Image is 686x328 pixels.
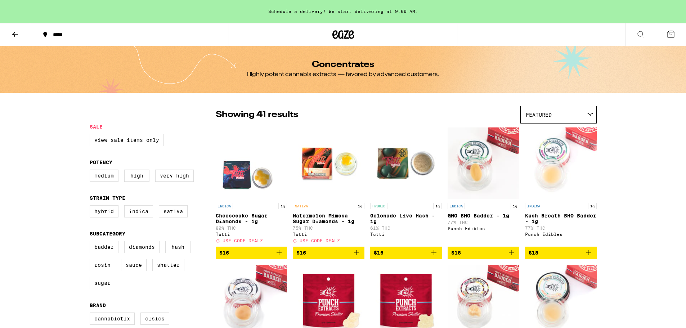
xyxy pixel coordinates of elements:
[370,203,387,209] p: HYBRID
[216,232,287,237] div: Tutti
[90,205,118,217] label: Hybrid
[370,232,442,237] div: Tutti
[90,159,112,165] legend: Potency
[293,213,364,224] p: Watermelon Mimosa Sugar Diamonds - 1g
[216,127,287,247] a: Open page for Cheesecake Sugar Diamonds - 1g from Tutti
[90,231,125,237] legend: Subcategory
[312,60,374,69] h1: Concentrates
[219,250,229,256] span: $16
[165,241,190,253] label: Hash
[90,170,118,182] label: Medium
[216,109,298,121] p: Showing 41 results
[525,247,597,259] button: Add to bag
[159,205,188,217] label: Sativa
[223,238,263,243] span: USE CODE DEALZ
[90,134,164,146] label: View Sale Items Only
[293,232,364,237] div: Tutti
[293,226,364,230] p: 75% THC
[525,232,597,237] div: Punch Edibles
[370,127,442,199] img: Tutti - Gelonade Live Hash - 1g
[155,170,194,182] label: Very High
[448,226,519,231] div: Punch Edibles
[433,203,442,209] p: 1g
[525,203,542,209] p: INDICA
[124,170,149,182] label: High
[216,127,287,199] img: Tutti - Cheesecake Sugar Diamonds - 1g
[370,226,442,230] p: 61% THC
[90,195,125,201] legend: Strain Type
[448,203,465,209] p: INDICA
[296,250,306,256] span: $16
[90,313,135,325] label: Cannabiotix
[511,203,519,209] p: 1g
[121,259,147,271] label: Sauce
[356,203,364,209] p: 1g
[216,203,233,209] p: INDICA
[90,241,118,253] label: Badder
[216,213,287,224] p: Cheesecake Sugar Diamonds - 1g
[448,213,519,219] p: GMO BHO Badder - 1g
[293,203,310,209] p: SATIVA
[370,213,442,224] p: Gelonade Live Hash - 1g
[525,226,597,230] p: 77% THC
[451,250,461,256] span: $18
[140,313,169,325] label: CLSICS
[588,203,597,209] p: 1g
[90,259,115,271] label: Rosin
[525,127,597,247] a: Open page for Kush Breath BHO Badder - 1g from Punch Edibles
[152,259,184,271] label: Shatter
[370,127,442,247] a: Open page for Gelonade Live Hash - 1g from Tutti
[529,250,538,256] span: $18
[526,112,552,118] span: Featured
[293,127,364,247] a: Open page for Watermelon Mimosa Sugar Diamonds - 1g from Tutti
[525,213,597,224] p: Kush Breath BHO Badder - 1g
[525,127,597,199] img: Punch Edibles - Kush Breath BHO Badder - 1g
[448,247,519,259] button: Add to bag
[374,250,384,256] span: $16
[293,247,364,259] button: Add to bag
[247,71,440,78] div: Highly potent cannabis extracts — favored by advanced customers.
[216,226,287,230] p: 80% THC
[216,247,287,259] button: Add to bag
[124,241,160,253] label: Diamonds
[278,203,287,209] p: 1g
[124,205,153,217] label: Indica
[293,127,364,199] img: Tutti - Watermelon Mimosa Sugar Diamonds - 1g
[90,124,103,130] legend: Sale
[370,247,442,259] button: Add to bag
[448,220,519,225] p: 77% THC
[90,302,106,308] legend: Brand
[448,127,519,199] img: Punch Edibles - GMO BHO Badder - 1g
[90,277,115,289] label: Sugar
[448,127,519,247] a: Open page for GMO BHO Badder - 1g from Punch Edibles
[300,238,340,243] span: USE CODE DEALZ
